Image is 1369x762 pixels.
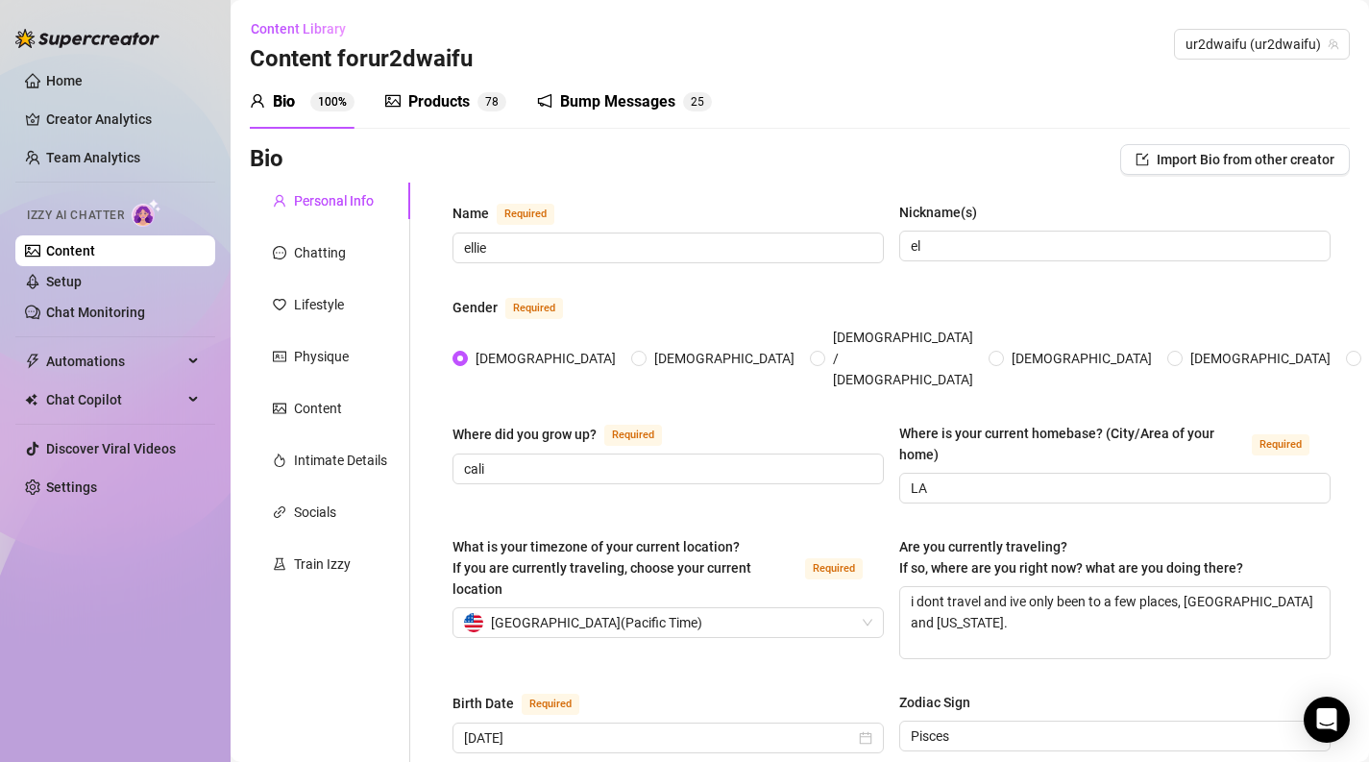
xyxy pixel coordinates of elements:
[294,450,387,471] div: Intimate Details
[452,539,751,597] span: What is your timezone of your current location? If you are currently traveling, choose your curre...
[273,90,295,113] div: Bio
[1328,38,1339,50] span: team
[294,553,351,575] div: Train Izzy
[899,423,1331,465] label: Where is your current homebase? (City/Area of your home)
[647,348,802,369] span: [DEMOGRAPHIC_DATA]
[27,207,124,225] span: Izzy AI Chatter
[505,298,563,319] span: Required
[452,693,514,714] div: Birth Date
[900,587,1330,658] textarea: i dont travel and ive only been to a few places, [GEOGRAPHIC_DATA] and [US_STATE].
[1304,697,1350,743] div: Open Intercom Messenger
[911,235,1315,257] input: Nickname(s)
[452,297,498,318] div: Gender
[273,194,286,208] span: user
[522,694,579,715] span: Required
[1183,348,1338,369] span: [DEMOGRAPHIC_DATA]
[250,93,265,109] span: user
[273,454,286,467] span: fire
[452,296,584,319] label: Gender
[452,423,683,446] label: Where did you grow up?
[899,202,977,223] div: Nickname(s)
[464,458,868,479] input: Where did you grow up?
[452,424,597,445] div: Where did you grow up?
[273,298,286,311] span: heart
[250,13,361,44] button: Content Library
[385,93,401,109] span: picture
[604,425,662,446] span: Required
[273,557,286,571] span: experiment
[1157,152,1334,167] span: Import Bio from other creator
[25,354,40,369] span: thunderbolt
[46,305,145,320] a: Chat Monitoring
[899,423,1244,465] div: Where is your current homebase? (City/Area of your home)
[911,478,1315,499] input: Where is your current homebase? (City/Area of your home)
[452,203,489,224] div: Name
[25,393,37,406] img: Chat Copilot
[1252,434,1309,455] span: Required
[250,144,283,175] h3: Bio
[477,92,506,111] sup: 78
[46,441,176,456] a: Discover Viral Videos
[250,44,473,75] h3: Content for ur2dwaifu
[468,348,623,369] span: [DEMOGRAPHIC_DATA]
[46,73,83,88] a: Home
[1136,153,1149,166] span: import
[697,95,704,109] span: 5
[452,202,575,225] label: Name
[294,398,342,419] div: Content
[452,692,600,715] label: Birth Date
[273,246,286,259] span: message
[691,95,697,109] span: 2
[46,150,140,165] a: Team Analytics
[1004,348,1160,369] span: [DEMOGRAPHIC_DATA]
[132,199,161,227] img: AI Chatter
[492,95,499,109] span: 8
[46,104,200,135] a: Creator Analytics
[825,327,981,390] span: [DEMOGRAPHIC_DATA] / [DEMOGRAPHIC_DATA]
[464,237,868,258] input: Name
[294,294,344,315] div: Lifestyle
[1186,30,1338,59] span: ur2dwaifu (ur2dwaifu)
[294,502,336,523] div: Socials
[683,92,712,111] sup: 25
[408,90,470,113] div: Products
[537,93,552,109] span: notification
[273,350,286,363] span: idcard
[899,692,970,713] div: Zodiac Sign
[273,402,286,415] span: picture
[294,190,374,211] div: Personal Info
[491,608,702,637] span: [GEOGRAPHIC_DATA] ( Pacific Time )
[464,613,483,632] img: us
[46,479,97,495] a: Settings
[15,29,159,48] img: logo-BBDzfeDw.svg
[1120,144,1350,175] button: Import Bio from other creator
[560,90,675,113] div: Bump Messages
[273,505,286,519] span: link
[46,346,183,377] span: Automations
[46,274,82,289] a: Setup
[46,384,183,415] span: Chat Copilot
[310,92,354,111] sup: 100%
[485,95,492,109] span: 7
[251,21,346,37] span: Content Library
[899,692,984,713] label: Zodiac Sign
[805,558,863,579] span: Required
[294,242,346,263] div: Chatting
[899,539,1243,576] span: Are you currently traveling? If so, where are you right now? what are you doing there?
[911,722,1319,750] span: Pisces
[899,202,990,223] label: Nickname(s)
[294,346,349,367] div: Physique
[464,727,855,749] input: Birth Date
[46,243,95,258] a: Content
[497,204,554,225] span: Required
